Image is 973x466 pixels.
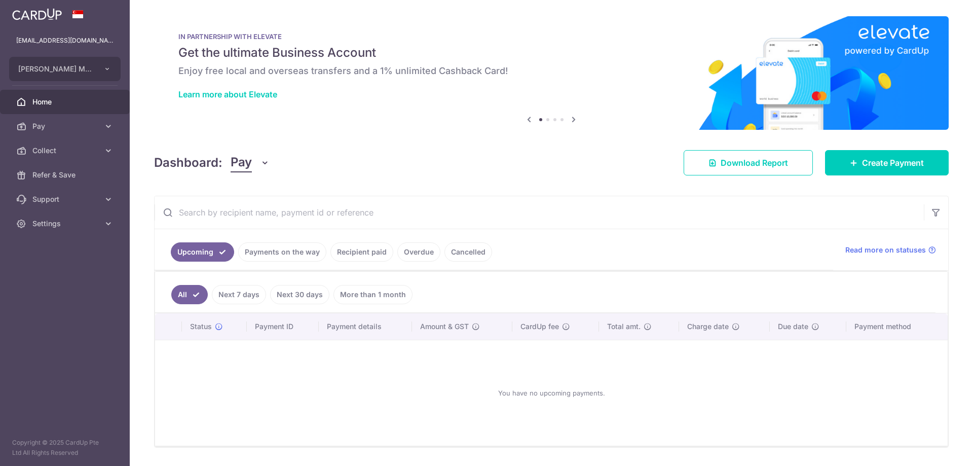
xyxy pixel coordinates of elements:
[167,348,935,438] div: You have no upcoming payments.
[607,321,641,332] span: Total amt.
[845,245,936,255] a: Read more on statuses
[16,35,114,46] p: [EMAIL_ADDRESS][DOMAIN_NAME]
[178,45,924,61] h5: Get the ultimate Business Account
[231,153,270,172] button: Pay
[333,285,413,304] a: More than 1 month
[171,285,208,304] a: All
[270,285,329,304] a: Next 30 days
[684,150,813,175] a: Download Report
[178,32,924,41] p: IN PARTNERSHIP WITH ELEVATE
[32,219,99,229] span: Settings
[247,313,319,340] th: Payment ID
[825,150,949,175] a: Create Payment
[155,196,924,229] input: Search by recipient name, payment id or reference
[178,65,924,77] h6: Enjoy free local and overseas transfers and a 1% unlimited Cashback Card!
[18,64,93,74] span: [PERSON_NAME] MANAGEMENT CONSULTANCY (S) PTE. LTD.
[397,242,440,262] a: Overdue
[778,321,808,332] span: Due date
[231,153,252,172] span: Pay
[32,146,99,156] span: Collect
[190,321,212,332] span: Status
[32,97,99,107] span: Home
[171,242,234,262] a: Upcoming
[12,8,62,20] img: CardUp
[444,242,492,262] a: Cancelled
[319,313,412,340] th: Payment details
[687,321,729,332] span: Charge date
[330,242,393,262] a: Recipient paid
[32,170,99,180] span: Refer & Save
[32,194,99,204] span: Support
[862,157,924,169] span: Create Payment
[154,16,949,130] img: Renovation banner
[845,245,926,255] span: Read more on statuses
[178,89,277,99] a: Learn more about Elevate
[238,242,326,262] a: Payments on the way
[9,57,121,81] button: [PERSON_NAME] MANAGEMENT CONSULTANCY (S) PTE. LTD.
[846,313,948,340] th: Payment method
[721,157,788,169] span: Download Report
[520,321,559,332] span: CardUp fee
[154,154,222,172] h4: Dashboard:
[212,285,266,304] a: Next 7 days
[32,121,99,131] span: Pay
[420,321,469,332] span: Amount & GST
